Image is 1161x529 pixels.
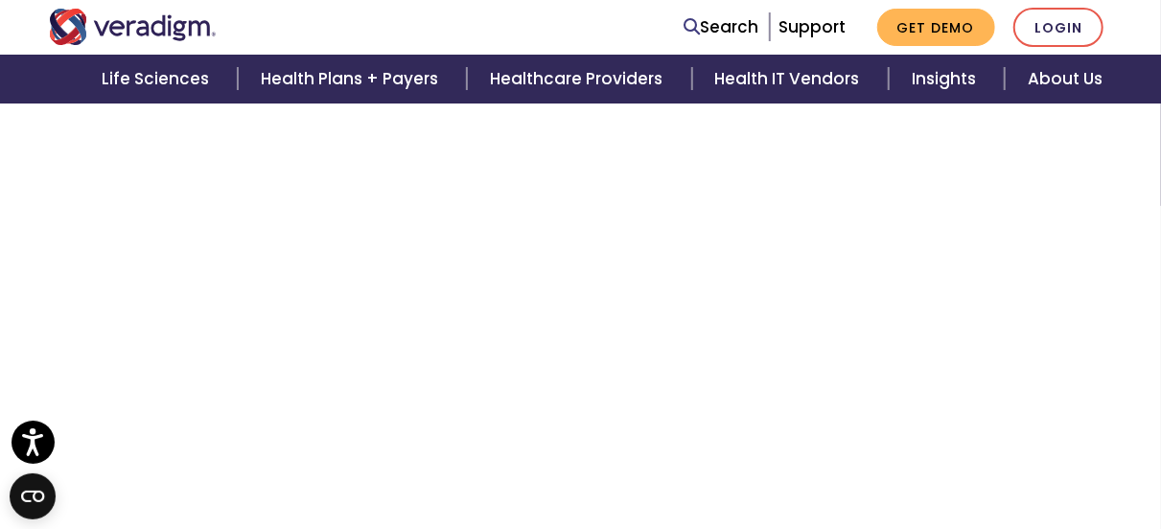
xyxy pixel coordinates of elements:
[10,473,56,519] button: Open CMP widget
[1005,55,1126,103] a: About Us
[889,55,1005,103] a: Insights
[692,55,889,103] a: Health IT Vendors
[685,14,759,40] a: Search
[1013,8,1103,47] a: Login
[779,15,847,38] a: Support
[238,55,467,103] a: Health Plans + Payers
[79,55,238,103] a: Life Sciences
[49,9,217,45] img: Veradigm logo
[877,9,995,46] a: Get Demo
[467,55,691,103] a: Healthcare Providers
